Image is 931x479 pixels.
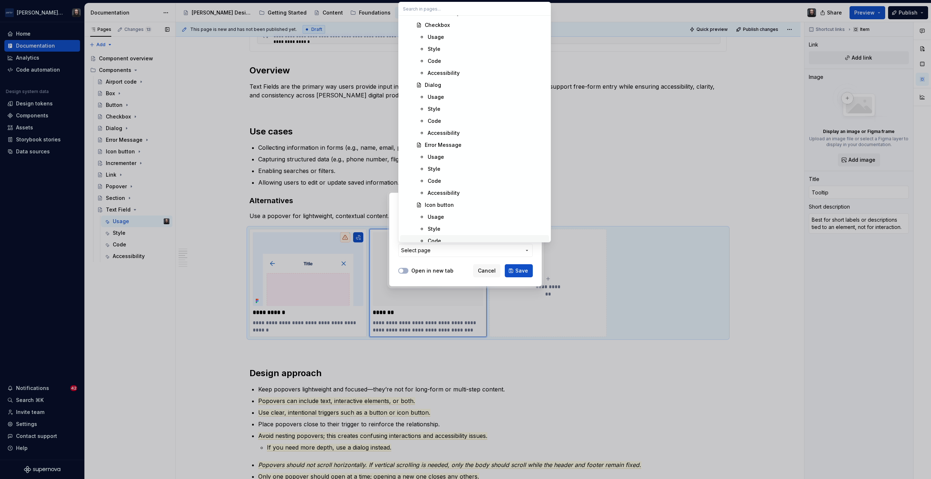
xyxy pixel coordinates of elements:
input: Search in pages... [399,2,551,15]
div: Style [428,105,440,113]
div: Code [428,177,441,185]
div: Search in pages... [399,16,551,242]
div: Style [428,165,440,173]
div: Accessibility [428,129,460,137]
div: Style [428,45,440,53]
div: Style [428,225,440,233]
div: Icon button [425,201,454,209]
div: Error Message [425,141,461,149]
div: Code [428,57,441,65]
div: Checkbox [425,21,450,29]
div: Usage [428,213,444,221]
div: Code [428,117,441,125]
div: Accessibility [428,69,460,77]
div: Accessibility [428,189,460,197]
div: Dialog [425,81,441,89]
div: Code [428,237,441,245]
div: Usage [428,153,444,161]
div: Usage [428,93,444,101]
div: Usage [428,33,444,41]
